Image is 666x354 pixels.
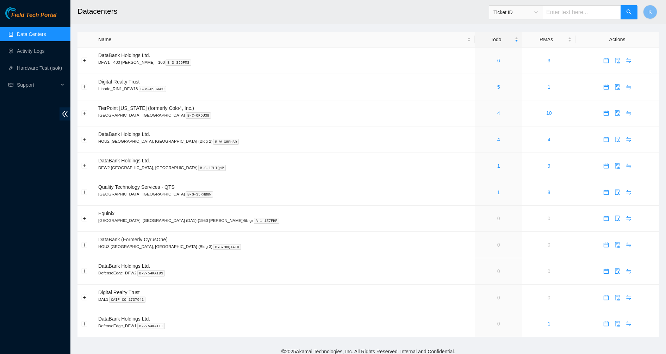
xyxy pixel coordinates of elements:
th: Actions [575,32,659,48]
a: swap [623,58,634,63]
a: 0 [548,242,550,248]
button: audit [612,292,623,303]
a: 0 [548,216,550,221]
kbd: CAIF-CO-1737941 [109,297,145,303]
a: audit [612,242,623,248]
span: swap [623,216,634,221]
a: swap [623,110,634,116]
span: swap [623,242,634,248]
button: Expand row [82,242,87,248]
button: calendar [600,213,612,224]
a: 4 [548,137,550,142]
a: Akamai TechnologiesField Tech Portal [5,13,56,22]
span: DataBank Holdings Ltd. [98,52,150,58]
kbd: B-3-SJ6FMS [166,60,191,66]
a: calendar [600,321,612,327]
kbd: B-C-17LTQ4P [198,165,226,171]
button: audit [612,81,623,93]
span: audit [612,295,623,300]
a: Hardware Test (isok) [17,65,62,71]
span: DataBank Holdings Ltd. [98,131,150,137]
span: double-left [60,107,70,120]
button: Expand row [82,58,87,63]
span: calendar [601,190,611,195]
button: Expand row [82,137,87,142]
span: swap [623,268,634,274]
span: K [648,8,652,17]
a: 6 [497,58,500,63]
button: audit [612,55,623,66]
a: audit [612,58,623,63]
p: Linode_RIN1_DFW18 [98,86,471,92]
a: 1 [497,163,500,169]
a: audit [612,190,623,195]
span: Quality Technology Services - QTS [98,184,175,190]
a: 4 [497,137,500,142]
a: 1 [497,190,500,195]
a: swap [623,242,634,248]
p: [GEOGRAPHIC_DATA], [GEOGRAPHIC_DATA] [98,191,471,197]
p: [GEOGRAPHIC_DATA], [GEOGRAPHIC_DATA] (DA1) {1950 [PERSON_NAME]}5b gr [98,217,471,224]
span: Support [17,78,58,92]
span: DataBank Holdings Ltd. [98,158,150,163]
a: audit [612,268,623,274]
a: calendar [600,137,612,142]
p: DFW2 [GEOGRAPHIC_DATA], [GEOGRAPHIC_DATA] [98,164,471,171]
button: Expand row [82,84,87,90]
a: audit [612,110,623,116]
a: 1 [548,321,550,327]
a: 9 [548,163,550,169]
img: Akamai Technologies [5,7,36,19]
span: Ticket ID [493,7,538,18]
a: 0 [497,295,500,300]
button: audit [612,213,623,224]
button: calendar [600,239,612,250]
a: swap [623,163,634,169]
a: 0 [497,321,500,327]
span: swap [623,58,634,63]
button: swap [623,213,634,224]
span: DataBank Holdings Ltd. [98,316,150,322]
p: HOU3 [GEOGRAPHIC_DATA], [GEOGRAPHIC_DATA] (Bldg 3) [98,243,471,250]
button: swap [623,266,634,277]
button: swap [623,55,634,66]
span: swap [623,163,634,169]
a: calendar [600,58,612,63]
span: DataBank (Formerly CyrusOne) [98,237,168,242]
button: swap [623,292,634,303]
span: Equinix [98,211,114,216]
a: calendar [600,216,612,221]
button: Expand row [82,110,87,116]
a: audit [612,216,623,221]
span: calendar [601,242,611,248]
a: 0 [548,295,550,300]
button: audit [612,160,623,172]
a: Activity Logs [17,48,45,54]
a: swap [623,137,634,142]
button: audit [612,107,623,119]
kbd: B-W-G5EHS9 [213,139,238,145]
button: calendar [600,160,612,172]
span: audit [612,137,623,142]
span: audit [612,321,623,327]
button: swap [623,160,634,172]
a: 8 [548,190,550,195]
a: swap [623,321,634,327]
button: swap [623,107,634,119]
a: calendar [600,295,612,300]
a: 0 [497,216,500,221]
a: audit [612,163,623,169]
span: Field Tech Portal [11,12,56,19]
a: 3 [548,58,550,63]
a: 4 [497,110,500,116]
p: DefenseEdge_DFW1 [98,323,471,329]
button: swap [623,187,634,198]
a: swap [623,295,634,300]
span: swap [623,137,634,142]
a: swap [623,216,634,221]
